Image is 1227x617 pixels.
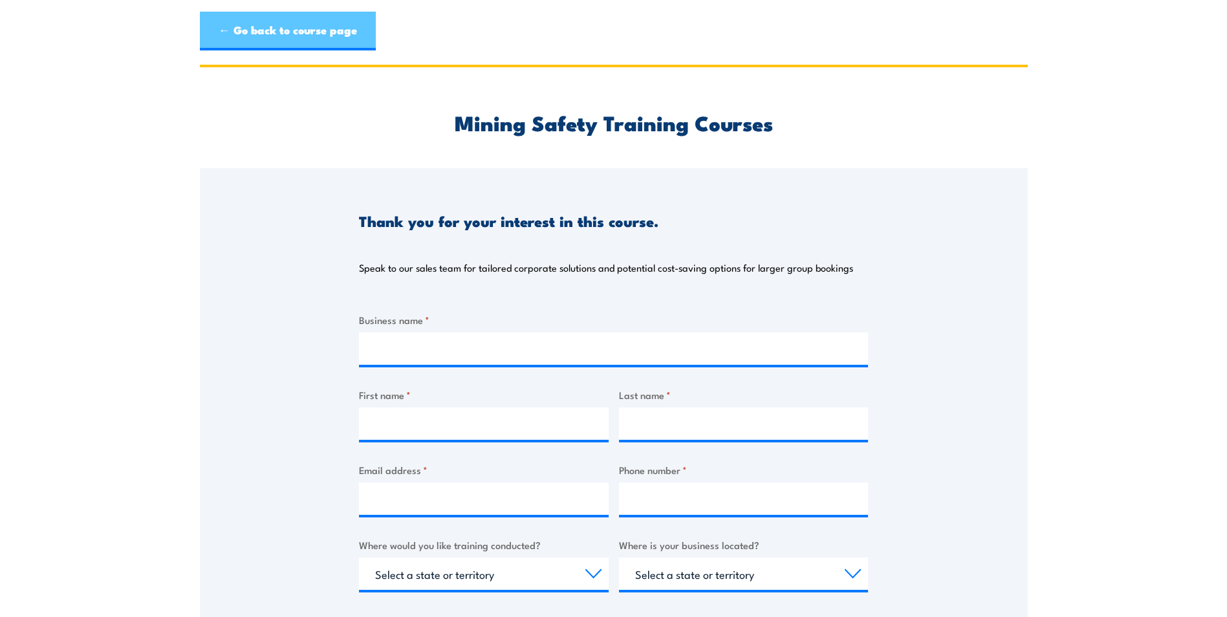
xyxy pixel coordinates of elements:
label: Last name [619,387,869,402]
label: Where is your business located? [619,537,869,552]
h3: Thank you for your interest in this course. [359,213,658,228]
p: Speak to our sales team for tailored corporate solutions and potential cost-saving options for la... [359,261,853,274]
label: First name [359,387,609,402]
h2: Mining Safety Training Courses [359,113,868,131]
a: ← Go back to course page [200,12,376,50]
label: Email address [359,462,609,477]
label: Phone number [619,462,869,477]
label: Where would you like training conducted? [359,537,609,552]
label: Business name [359,312,868,327]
